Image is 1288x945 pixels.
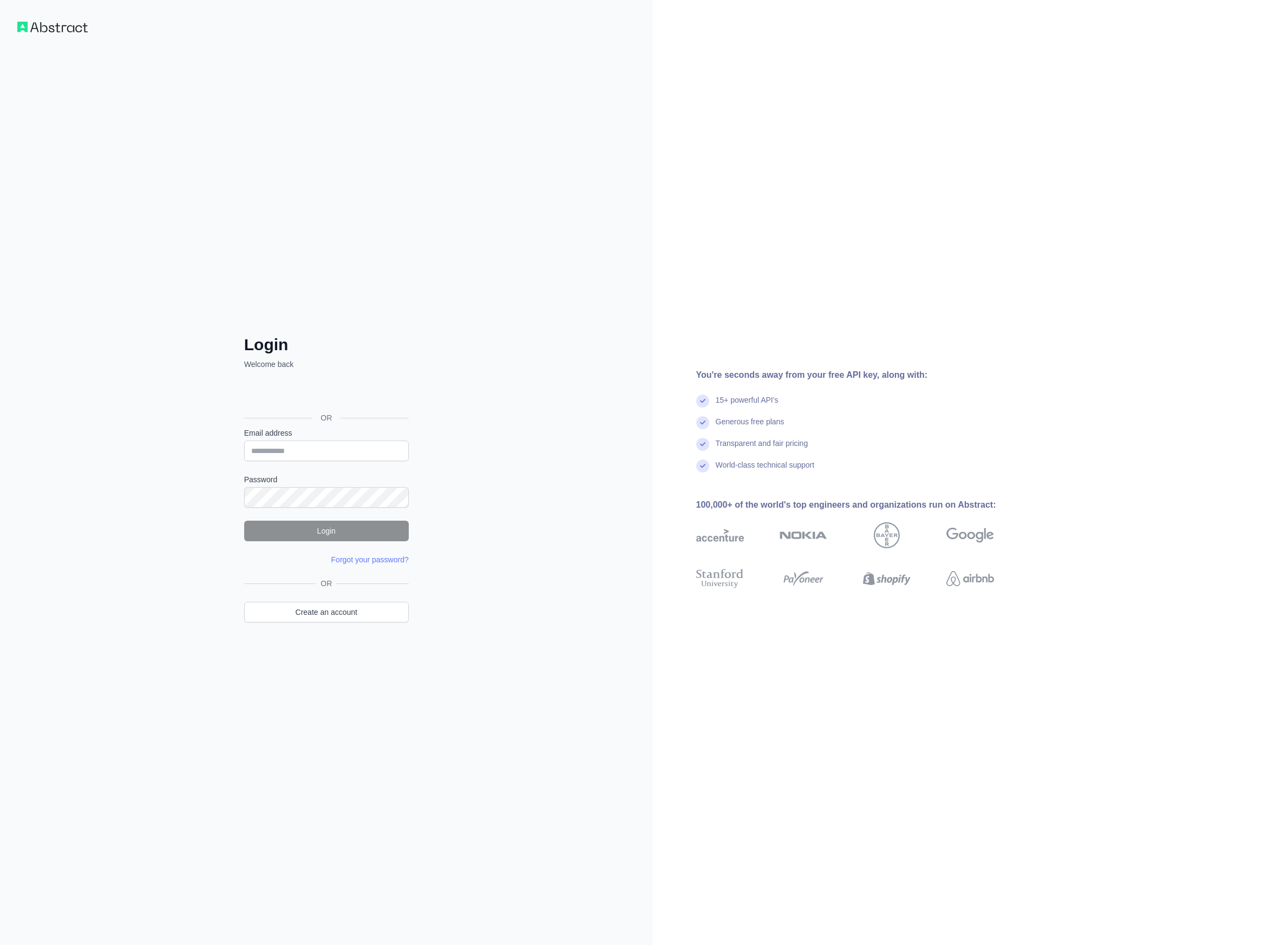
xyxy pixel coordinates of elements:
[716,416,784,438] div: Generous free plans
[696,395,709,408] img: check mark
[696,369,1029,382] div: You're seconds away from your free API key, along with:
[312,412,341,423] span: OR
[696,567,744,590] img: stanford university
[244,428,409,438] label: Email address
[696,438,709,451] img: check mark
[780,567,827,590] img: payoneer
[716,460,815,481] div: World-class technical support
[696,460,709,472] img: check mark
[780,522,827,548] img: nokia
[716,395,779,416] div: 15+ powerful API's
[331,555,409,564] a: Forgot your password?
[696,522,744,548] img: accenture
[17,22,88,32] img: Workflow
[946,522,994,548] img: google
[244,335,409,355] h2: Login
[316,578,336,589] span: OR
[946,567,994,590] img: airbnb
[874,522,900,548] img: bayer
[244,359,409,370] p: Welcome back
[239,382,412,405] iframe: Sign in with Google Button
[244,602,409,622] a: Create an account
[244,474,409,485] label: Password
[863,567,911,590] img: shopify
[716,438,808,460] div: Transparent and fair pricing
[244,521,409,541] button: Login
[696,416,709,429] img: check mark
[696,498,1029,511] div: 100,000+ of the world's top engineers and organizations run on Abstract:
